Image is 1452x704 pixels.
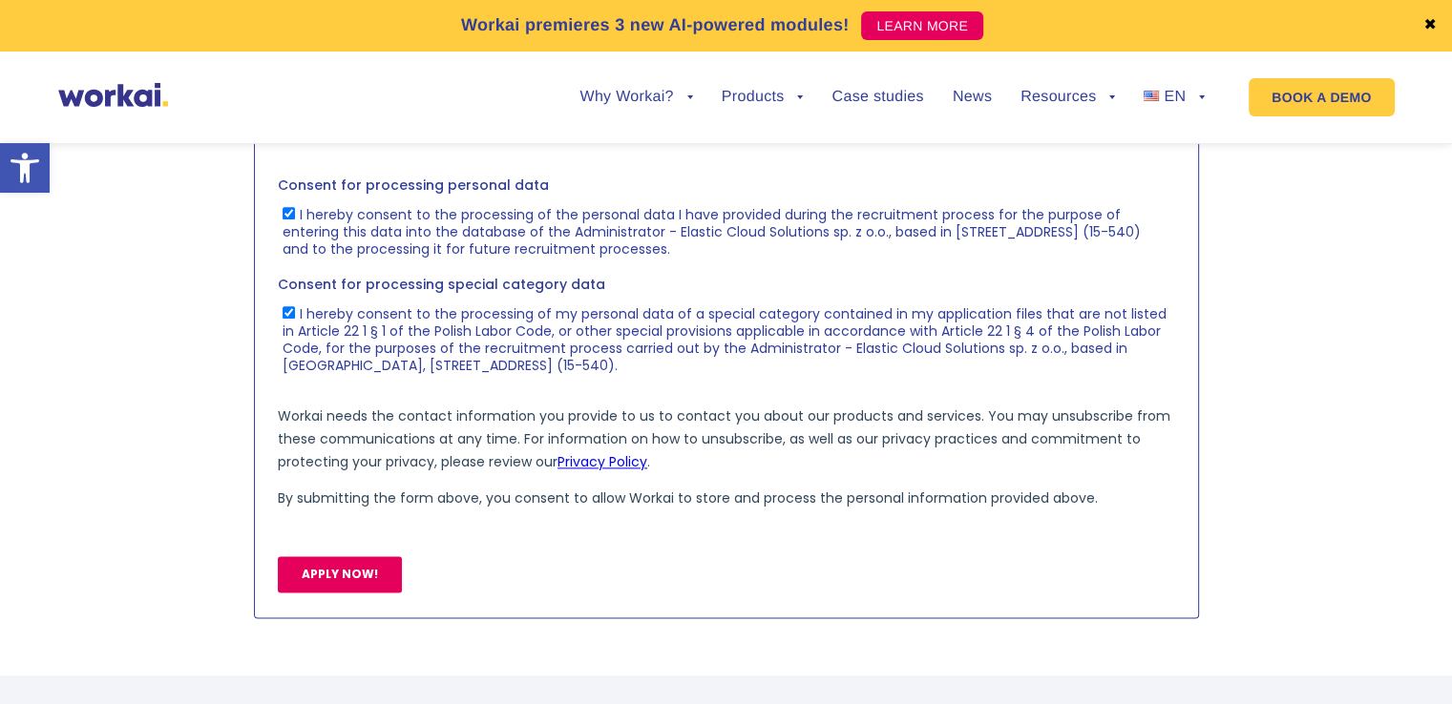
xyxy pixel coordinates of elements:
input: I hereby consent to the processing of the personal data I have provided during the recruitment pr... [5,266,17,279]
p: Workai premieres 3 new AI-powered modules! [461,12,850,38]
input: I hereby consent to the processing of my personal data of a special category contained in my appl... [5,365,17,378]
a: Privacy Policy [280,511,369,530]
a: Resources [1021,90,1115,105]
a: News [953,90,992,105]
a: Case studies [831,90,923,105]
a: ✖ [1423,18,1437,33]
a: BOOK A DEMO [1249,78,1394,116]
a: LEARN MORE [861,11,983,40]
span: I hereby consent to the processing of my personal data of a special category contained in my appl... [5,363,889,434]
span: Mobile phone number [449,78,601,97]
span: I hereby consent to the processing of the personal data I have provided during the recruitment pr... [5,264,863,318]
span: EN [1164,89,1186,105]
a: Why Workai? [579,90,692,105]
a: Products [722,90,804,105]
